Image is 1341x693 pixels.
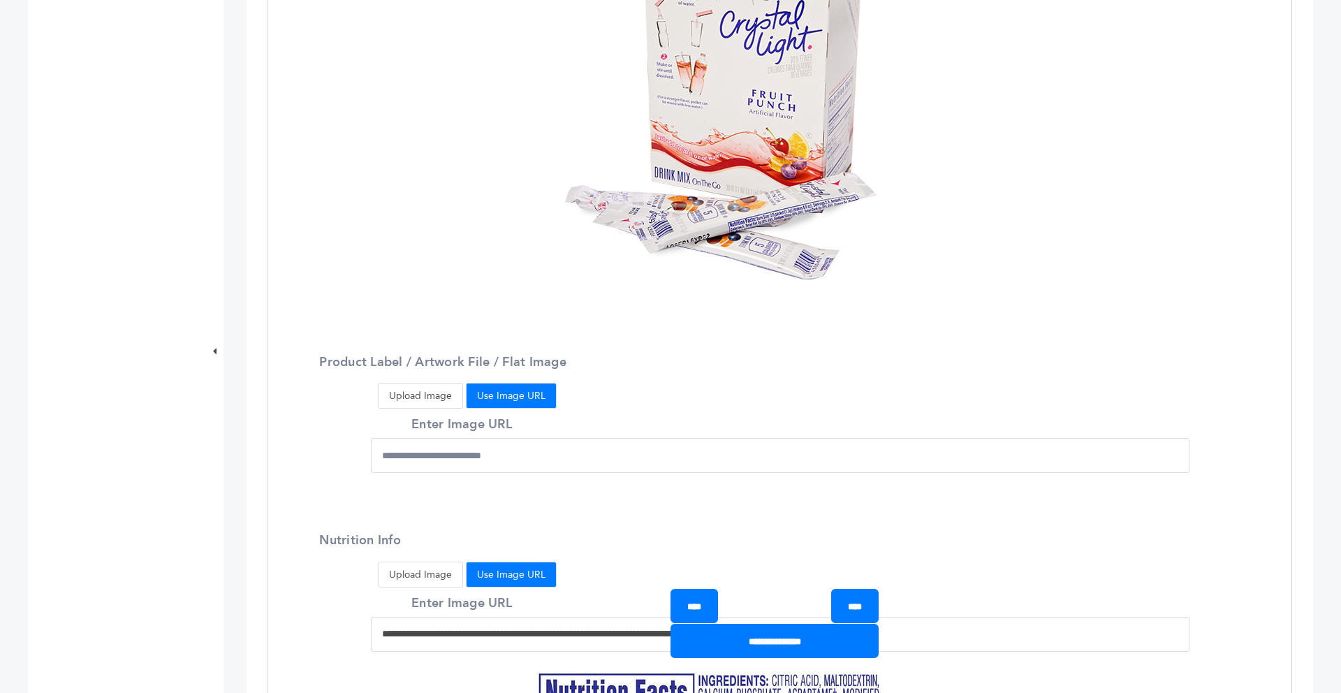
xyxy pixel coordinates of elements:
input: Enter Google Drive Image URL [371,617,1189,652]
button: Upload Image [378,383,463,409]
label: Product Label / Artwork File / Flat Image [268,353,566,371]
input: Enter Google Drive Image URL [371,438,1189,473]
button: Use Image URL [466,562,557,588]
label: Enter Image URL [371,416,513,433]
label: Enter Image URL [371,594,513,612]
button: Use Image URL [466,383,557,409]
label: Nutrition Info [268,532,417,549]
button: Upload Image [378,562,463,588]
